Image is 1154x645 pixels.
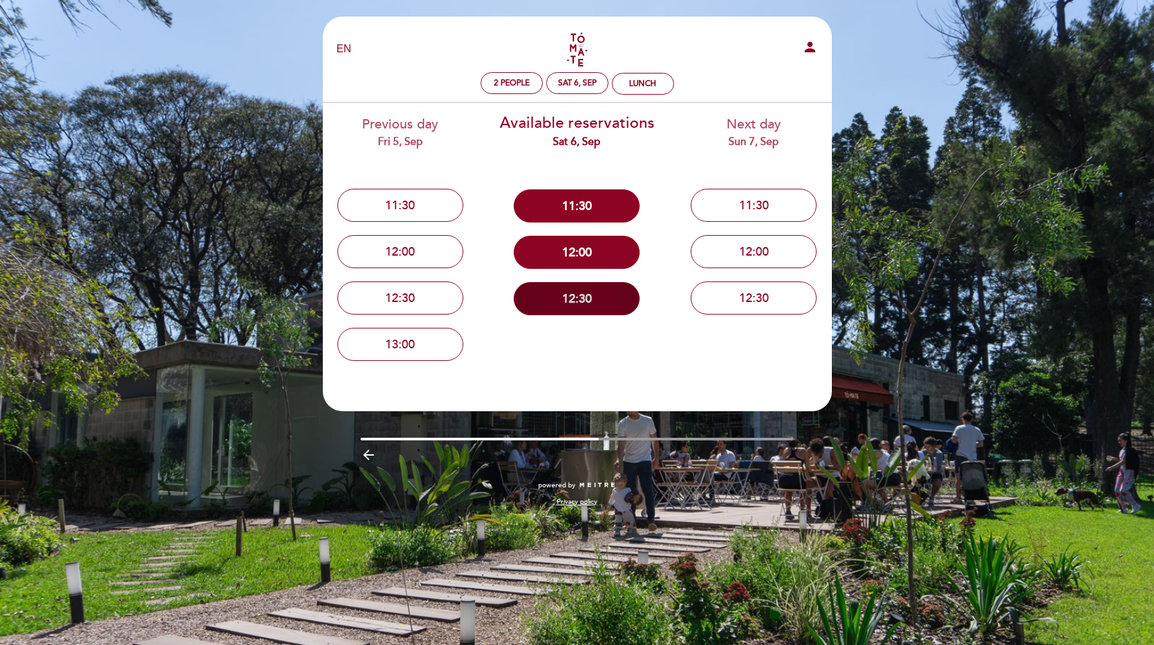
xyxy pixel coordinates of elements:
div: Lunch [629,79,656,89]
button: 12:00 [514,236,640,269]
button: 12:30 [514,282,640,315]
div: Sat 6, Sep [558,78,597,88]
div: Available reservations [498,113,656,150]
i: person [802,39,818,55]
span: powered by [538,481,575,490]
a: Privacy policy [557,497,597,507]
span: 2 people [494,78,530,88]
button: 11:30 [514,189,640,223]
div: Sun 7, Sep [675,134,833,150]
div: Sat 6, Sep [498,134,656,150]
div: Fri 5, Sep [322,134,479,150]
div: Next day [675,115,833,149]
img: MEITRE [579,482,616,489]
button: 12:30 [337,281,463,315]
button: 12:00 [691,235,817,268]
button: 13:00 [337,328,463,361]
div: Previous day [322,115,479,149]
button: person [802,39,818,60]
button: 12:00 [337,235,463,268]
a: powered by [538,481,616,490]
button: 12:30 [691,281,817,315]
button: 11:30 [337,189,463,222]
a: Tomate - Rosedal [494,31,660,68]
button: 11:30 [691,189,817,222]
i: arrow_backward [361,447,376,463]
